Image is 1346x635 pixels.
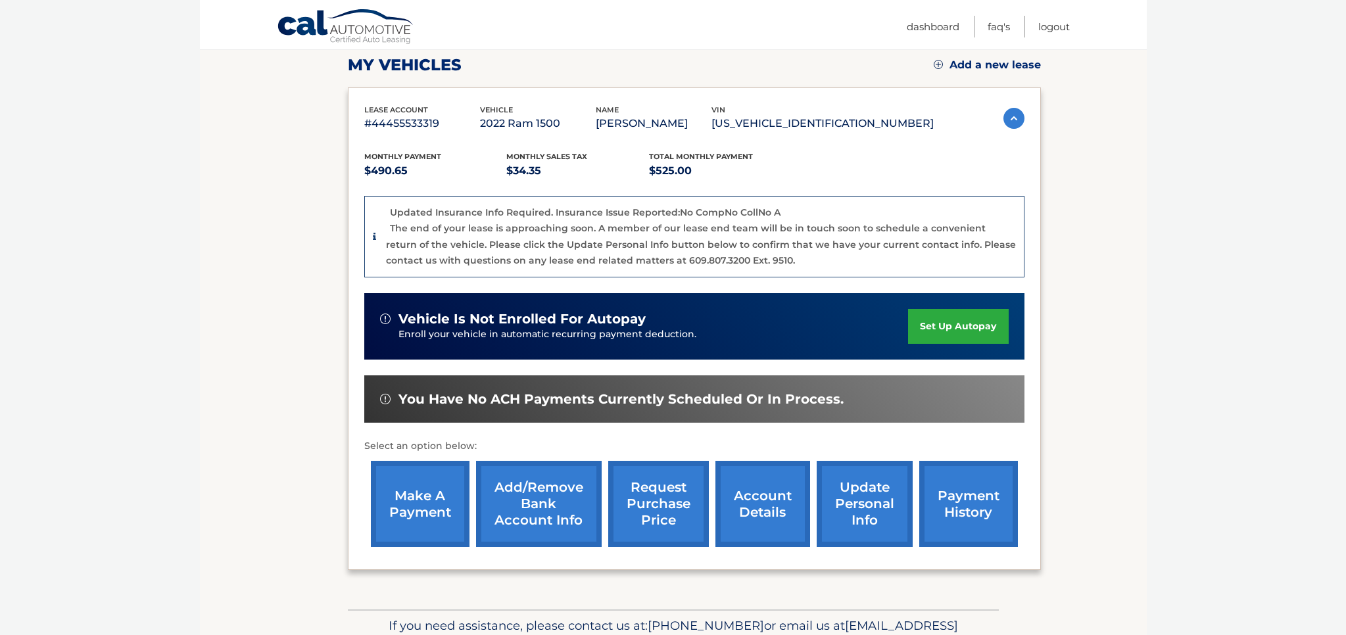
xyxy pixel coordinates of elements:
span: [PHONE_NUMBER] [648,618,764,633]
a: make a payment [371,461,469,547]
p: Enroll your vehicle in automatic recurring payment deduction. [398,327,909,342]
p: [PERSON_NAME] [596,114,711,133]
p: $34.35 [506,162,649,180]
a: update personal info [817,461,913,547]
span: You have no ACH payments currently scheduled or in process. [398,391,844,408]
p: [US_VEHICLE_IDENTIFICATION_NUMBER] [711,114,934,133]
p: #44455533319 [364,114,480,133]
a: Add a new lease [934,59,1041,72]
span: lease account [364,105,428,114]
span: Monthly Payment [364,152,441,161]
a: set up autopay [908,309,1008,344]
a: Dashboard [907,16,959,37]
a: FAQ's [988,16,1010,37]
span: vehicle is not enrolled for autopay [398,311,646,327]
p: 2022 Ram 1500 [480,114,596,133]
img: accordion-active.svg [1003,108,1024,129]
a: account details [715,461,810,547]
img: alert-white.svg [380,394,391,404]
h2: my vehicles [348,55,462,75]
a: Cal Automotive [277,9,415,47]
a: Logout [1038,16,1070,37]
a: payment history [919,461,1018,547]
p: Updated Insurance Info Required. Insurance Issue Reported:No CompNo CollNo A [390,206,781,218]
p: The end of your lease is approaching soon. A member of our lease end team will be in touch soon t... [386,222,1016,266]
span: Monthly sales Tax [506,152,587,161]
img: alert-white.svg [380,314,391,324]
span: vin [711,105,725,114]
span: vehicle [480,105,513,114]
p: $525.00 [649,162,792,180]
a: Add/Remove bank account info [476,461,602,547]
p: Select an option below: [364,438,1024,454]
img: add.svg [934,60,943,69]
p: $490.65 [364,162,507,180]
a: request purchase price [608,461,709,547]
span: Total Monthly Payment [649,152,753,161]
span: name [596,105,619,114]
